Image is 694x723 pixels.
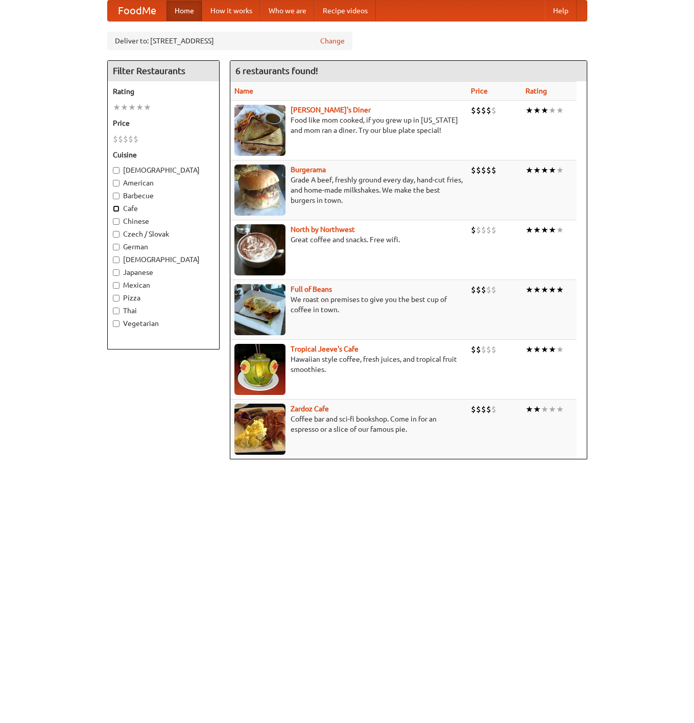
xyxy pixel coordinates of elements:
[113,318,214,329] label: Vegetarian
[486,165,491,176] li: $
[123,133,128,145] li: $
[486,284,491,295] li: $
[113,203,214,214] label: Cafe
[541,105,548,116] li: ★
[525,87,547,95] a: Rating
[533,284,541,295] li: ★
[234,115,463,135] p: Food like mom cooked, if you grew up in [US_STATE] and mom ran a diner. Try our blue plate special!
[491,224,496,236] li: $
[548,404,556,415] li: ★
[118,133,123,145] li: $
[113,256,119,263] input: [DEMOGRAPHIC_DATA]
[234,175,463,205] p: Grade A beef, freshly ground every day, hand-cut fries, and home-made milkshakes. We make the bes...
[234,294,463,315] p: We roast on premises to give you the best cup of coffee in town.
[476,224,481,236] li: $
[491,344,496,355] li: $
[486,404,491,415] li: $
[548,284,556,295] li: ★
[525,284,533,295] li: ★
[113,165,214,175] label: [DEMOGRAPHIC_DATA]
[113,167,119,174] input: [DEMOGRAPHIC_DATA]
[471,404,476,415] li: $
[291,405,329,413] a: Zardoz Cafe
[541,404,548,415] li: ★
[525,224,533,236] li: ★
[113,86,214,97] h5: Rating
[113,205,119,212] input: Cafe
[525,105,533,116] li: ★
[471,105,476,116] li: $
[291,285,332,293] a: Full of Beans
[234,284,285,335] img: beans.jpg
[315,1,376,21] a: Recipe videos
[113,150,214,160] h5: Cuisine
[113,242,214,252] label: German
[234,235,463,245] p: Great coffee and snacks. Free wifi.
[525,404,533,415] li: ★
[291,106,371,114] a: [PERSON_NAME]'s Diner
[481,165,486,176] li: $
[113,216,214,226] label: Chinese
[471,165,476,176] li: $
[143,102,151,113] li: ★
[533,105,541,116] li: ★
[113,267,214,277] label: Japanese
[476,344,481,355] li: $
[556,344,564,355] li: ★
[476,165,481,176] li: $
[481,284,486,295] li: $
[486,224,491,236] li: $
[486,105,491,116] li: $
[260,1,315,21] a: Who we are
[471,344,476,355] li: $
[113,229,214,239] label: Czech / Slovak
[113,269,119,276] input: Japanese
[541,224,548,236] li: ★
[291,166,326,174] a: Burgerama
[548,165,556,176] li: ★
[234,414,463,434] p: Coffee bar and sci-fi bookshop. Come in for an espresso or a slice of our famous pie.
[234,354,463,375] p: Hawaiian style coffee, fresh juices, and tropical fruit smoothies.
[113,320,119,327] input: Vegetarian
[202,1,260,21] a: How it works
[471,224,476,236] li: $
[113,254,214,265] label: [DEMOGRAPHIC_DATA]
[481,404,486,415] li: $
[541,344,548,355] li: ★
[113,308,119,314] input: Thai
[476,404,481,415] li: $
[234,105,285,156] img: sallys.jpg
[548,344,556,355] li: ★
[471,87,488,95] a: Price
[533,344,541,355] li: ★
[113,244,119,250] input: German
[541,284,548,295] li: ★
[108,61,219,81] h4: Filter Restaurants
[476,284,481,295] li: $
[234,344,285,395] img: jeeves.jpg
[113,118,214,128] h5: Price
[291,345,358,353] a: Tropical Jeeve's Cafe
[133,133,138,145] li: $
[234,87,253,95] a: Name
[491,105,496,116] li: $
[113,295,119,301] input: Pizza
[113,293,214,303] label: Pizza
[234,404,285,455] img: zardoz.jpg
[545,1,577,21] a: Help
[113,218,119,225] input: Chinese
[481,224,486,236] li: $
[291,225,355,234] a: North by Northwest
[113,133,118,145] li: $
[548,224,556,236] li: ★
[481,105,486,116] li: $
[533,404,541,415] li: ★
[556,224,564,236] li: ★
[128,133,133,145] li: $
